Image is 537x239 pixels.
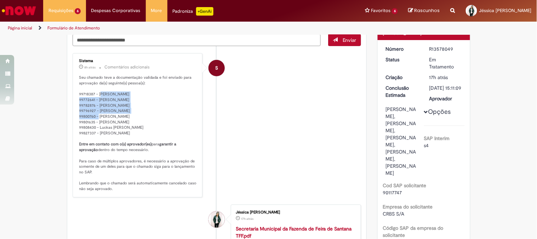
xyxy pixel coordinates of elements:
time: 29/09/2025 16:10:54 [241,217,253,221]
b: garantir a aprovação [79,141,178,152]
span: Enviar [343,37,356,43]
span: CRBS S/A [383,211,405,217]
span: 90117747 [383,189,402,196]
small: Comentários adicionais [105,64,150,70]
p: Seu chamado teve a documentação validada e foi enviado para aprovação da(s) seguinte(s) pessoa(s)... [79,75,197,192]
b: Entre em contato com o(s) aprovador(es) [79,141,152,147]
div: 29/09/2025 16:11:05 [429,74,462,81]
button: Enviar [328,34,361,46]
time: 29/09/2025 16:11:05 [429,74,448,80]
span: 8h atrás [85,65,96,70]
div: Padroniza [173,7,213,16]
span: 6 [75,8,81,14]
div: System [208,60,225,76]
span: 17h atrás [429,74,448,80]
img: ServiceNow [1,4,37,18]
b: Empresa do solicitante [383,204,433,210]
div: Em Tratamento [429,56,462,70]
ul: Trilhas de página [5,22,353,35]
b: Cod SAP solicitante [383,182,427,189]
time: 30/09/2025 00:43:30 [85,65,96,70]
span: Despesas Corporativas [91,7,141,14]
a: Formulário de Atendimento [47,25,100,31]
div: Sistema [79,59,197,63]
a: Rascunhos [409,7,440,14]
dt: Criação [381,74,424,81]
span: S [215,60,218,77]
dt: Aprovador [424,95,468,102]
div: [DATE] 15:11:09 [429,84,462,91]
div: Jéssica [PERSON_NAME] [236,210,354,215]
p: +GenAi [196,7,213,16]
span: Jéssica [PERSON_NAME] [479,7,532,13]
dt: Conclusão Estimada [381,84,424,99]
textarea: Digite sua mensagem aqui... [73,34,321,46]
span: Requisições [48,7,73,14]
span: 6 [392,8,398,14]
span: s4 [424,142,429,149]
dt: Número [381,45,424,52]
div: Jéssica Késia Alves Costa [208,211,225,228]
span: Favoritos [371,7,390,14]
span: More [151,7,162,14]
b: Código SAP da empresa do solicitante [383,225,444,238]
div: R13578049 [429,45,462,52]
b: SAP Interim [424,135,450,141]
span: 17h atrás [241,217,253,221]
dt: Status [381,56,424,63]
a: Secretaria Municipal da Fazenda de Feira de Santana TFF.pdf [236,226,352,239]
a: Página inicial [8,25,32,31]
div: [PERSON_NAME], [PERSON_NAME], [PERSON_NAME], [PERSON_NAME], [PERSON_NAME] [386,106,419,177]
span: Rascunhos [415,7,440,14]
